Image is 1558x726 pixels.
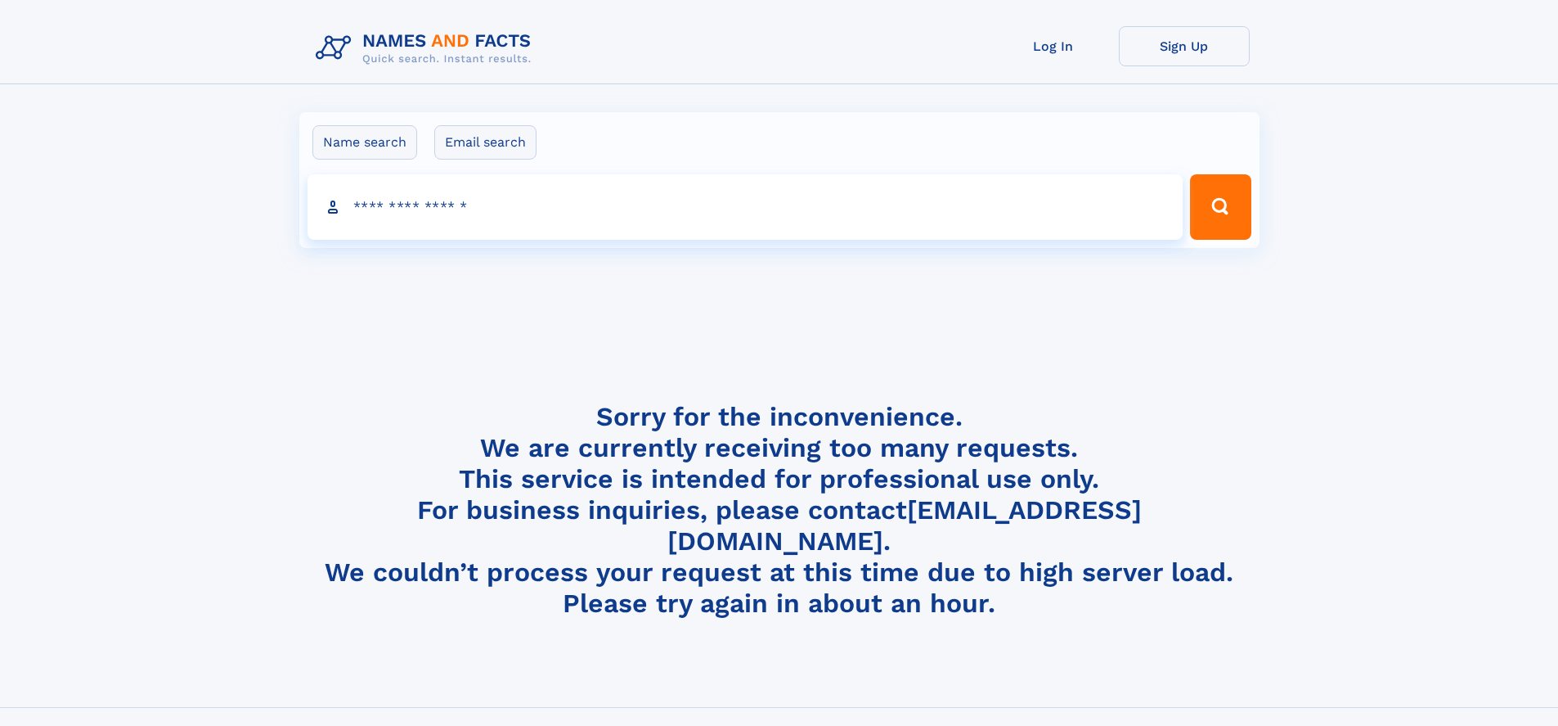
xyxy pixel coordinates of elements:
[434,125,537,160] label: Email search
[1190,174,1250,240] button: Search Button
[309,401,1250,620] h4: Sorry for the inconvenience. We are currently receiving too many requests. This service is intend...
[312,125,417,160] label: Name search
[1119,26,1250,66] a: Sign Up
[988,26,1119,66] a: Log In
[308,174,1183,240] input: search input
[309,26,545,70] img: Logo Names and Facts
[667,494,1142,557] a: [EMAIL_ADDRESS][DOMAIN_NAME]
